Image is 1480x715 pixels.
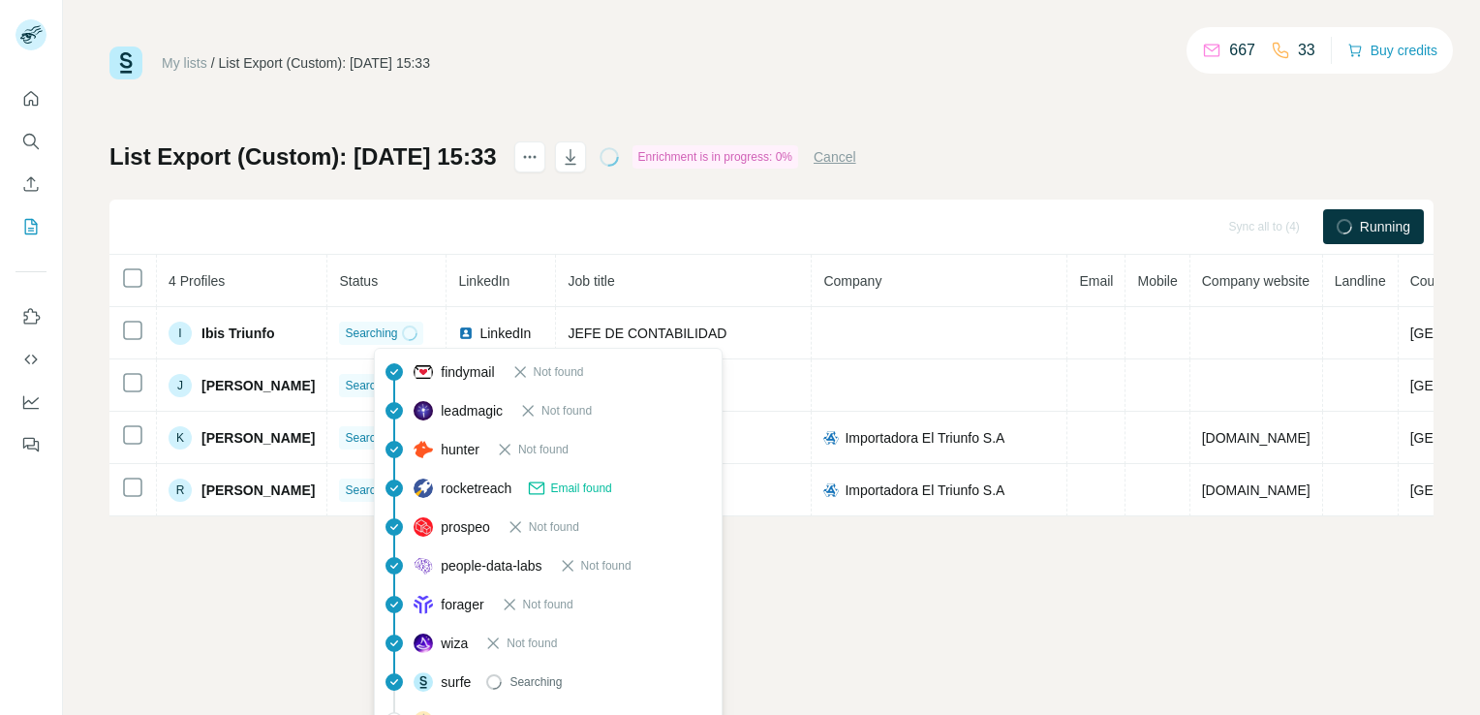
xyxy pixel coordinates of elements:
img: provider findymail logo [414,362,433,382]
button: Use Surfe API [15,342,46,377]
span: Searching [345,325,397,342]
span: LinkedIn [479,324,531,343]
span: Importadora El Triunfo S.A [845,481,1004,500]
img: company-logo [823,430,839,446]
span: people-data-labs [441,556,541,575]
img: provider hunter logo [414,441,433,458]
span: LinkedIn [458,273,509,289]
span: JEFE DE CONTABILIDAD [568,326,726,341]
span: Not found [518,441,569,458]
span: prospeo [441,517,490,537]
p: 667 [1229,39,1255,62]
span: Not found [541,402,592,420]
div: K [169,426,192,450]
span: Company [823,273,881,289]
span: Searching [345,429,397,447]
span: hunter [441,440,479,459]
button: Dashboard [15,385,46,420]
img: provider forager logo [414,595,433,614]
div: List Export (Custom): [DATE] 15:33 [219,53,430,73]
span: surfe [441,672,471,692]
span: findymail [441,362,494,382]
span: Country [1410,273,1458,289]
span: Email found [550,480,611,497]
img: provider surfe logo [414,672,433,692]
img: Surfe Logo [109,47,142,79]
span: [PERSON_NAME] [201,376,315,395]
div: J [169,374,192,397]
img: company-logo [823,482,839,498]
img: provider rocketreach logo [414,479,433,498]
li: / [211,53,215,73]
span: Email [1079,273,1113,289]
img: LinkedIn logo [458,326,474,341]
span: Not found [507,635,557,652]
button: Feedback [15,427,46,462]
button: Quick start [15,81,46,116]
span: Not found [523,596,573,613]
span: forager [441,595,483,614]
button: Cancel [814,147,856,167]
span: Not found [581,557,632,575]
button: My lists [15,209,46,244]
span: Running [1360,217,1410,236]
button: Buy credits [1347,37,1437,64]
span: Importadora El Triunfo S.A [845,428,1004,448]
span: Searching [345,377,397,394]
span: [DOMAIN_NAME] [1202,482,1310,498]
span: leadmagic [441,401,503,420]
button: Search [15,124,46,159]
span: Mobile [1137,273,1177,289]
span: rocketreach [441,479,511,498]
button: Enrich CSV [15,167,46,202]
span: [DOMAIN_NAME] [1202,430,1310,446]
span: [PERSON_NAME] [201,481,315,500]
span: Not found [534,363,584,381]
a: My lists [162,55,207,71]
span: Searching [345,482,397,499]
span: wiza [441,634,468,653]
img: provider wiza logo [414,634,433,653]
p: 33 [1298,39,1315,62]
img: provider people-data-labs logo [414,557,433,575]
span: Searching [509,673,562,691]
h1: List Export (Custom): [DATE] 15:33 [109,141,497,172]
button: actions [514,141,545,172]
span: Status [339,273,378,289]
span: Ibis Triunfo [201,324,274,343]
div: R [169,479,192,502]
span: [PERSON_NAME] [201,428,315,448]
span: Job title [568,273,614,289]
div: Enrichment is in progress: 0% [632,145,798,169]
span: Landline [1335,273,1386,289]
img: provider leadmagic logo [414,401,433,420]
img: provider prospeo logo [414,517,433,537]
span: 4 Profiles [169,273,225,289]
span: Company website [1202,273,1310,289]
button: Use Surfe on LinkedIn [15,299,46,334]
span: Not found [529,518,579,536]
div: I [169,322,192,345]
